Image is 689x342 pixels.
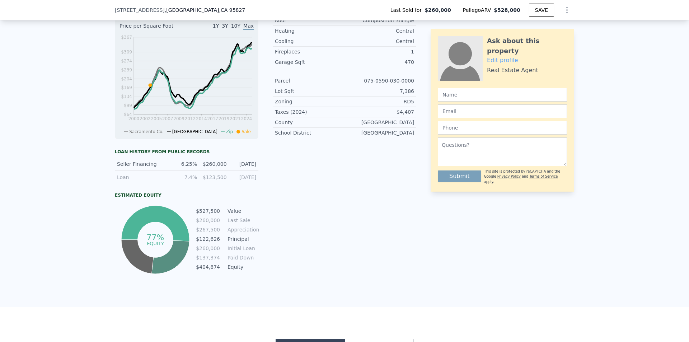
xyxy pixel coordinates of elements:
[226,263,258,271] td: Equity
[121,76,132,81] tspan: $204
[201,160,226,168] div: $260,000
[275,48,344,55] div: Fireplaces
[129,129,164,134] span: Sacramento Co.
[487,66,538,75] div: Real Estate Agent
[121,94,132,99] tspan: $134
[196,244,220,252] td: $260,000
[344,58,414,66] div: 470
[207,116,218,121] tspan: 2017
[275,119,344,126] div: County
[222,23,228,29] span: 3Y
[230,116,241,121] tspan: 2021
[124,112,132,117] tspan: $64
[219,7,245,13] span: , CA 95827
[146,233,164,242] tspan: 77%
[275,129,344,136] div: School District
[173,116,184,121] tspan: 2009
[196,235,220,243] td: $122,626
[115,192,258,198] div: Estimated Equity
[147,240,164,246] tspan: equity
[226,244,258,252] td: Initial Loan
[115,6,165,14] span: [STREET_ADDRESS]
[172,160,197,168] div: 6.25%
[196,216,220,224] td: $260,000
[172,129,217,134] span: [GEOGRAPHIC_DATA]
[275,77,344,84] div: Parcel
[196,263,220,271] td: $404,874
[128,116,140,121] tspan: 2000
[124,103,132,108] tspan: $99
[201,174,226,181] div: $123,500
[151,116,162,121] tspan: 2005
[162,116,173,121] tspan: 2007
[344,108,414,116] div: $4,407
[275,38,344,45] div: Cooling
[275,88,344,95] div: Lot Sqft
[241,116,252,121] tspan: 2024
[438,170,481,182] button: Submit
[213,23,219,29] span: 1Y
[121,85,132,90] tspan: $169
[121,50,132,55] tspan: $309
[117,174,168,181] div: Loan
[275,17,344,24] div: Roof
[196,254,220,262] td: $137,374
[226,226,258,234] td: Appreciation
[560,3,574,17] button: Show Options
[344,48,414,55] div: 1
[165,6,245,14] span: , [GEOGRAPHIC_DATA]
[344,77,414,84] div: 075-0590-030-0000
[487,36,567,56] div: Ask about this property
[121,67,132,72] tspan: $239
[497,174,521,178] a: Privacy Policy
[484,169,567,184] div: This site is protected by reCAPTCHA and the Google and apply.
[275,27,344,34] div: Heating
[119,22,187,34] div: Price per Square Foot
[219,116,230,121] tspan: 2019
[117,160,168,168] div: Seller Financing
[529,174,558,178] a: Terms of Service
[231,174,256,181] div: [DATE]
[344,27,414,34] div: Central
[344,119,414,126] div: [GEOGRAPHIC_DATA]
[243,23,254,30] span: Max
[226,235,258,243] td: Principal
[242,129,251,134] span: Sale
[196,226,220,234] td: $267,500
[196,207,220,215] td: $527,500
[275,108,344,116] div: Taxes (2024)
[185,116,196,121] tspan: 2012
[172,174,197,181] div: 7.4%
[344,38,414,45] div: Central
[231,23,240,29] span: 10Y
[231,160,256,168] div: [DATE]
[226,207,258,215] td: Value
[438,104,567,118] input: Email
[344,129,414,136] div: [GEOGRAPHIC_DATA]
[438,121,567,135] input: Phone
[275,58,344,66] div: Garage Sqft
[344,17,414,24] div: Composition Shingle
[226,129,233,134] span: Zip
[140,116,151,121] tspan: 2002
[275,98,344,105] div: Zoning
[121,35,132,40] tspan: $367
[438,88,567,102] input: Name
[344,98,414,105] div: RD5
[115,149,258,155] div: Loan history from public records
[494,7,520,13] span: $528,000
[425,6,451,14] span: $260,000
[196,116,207,121] tspan: 2014
[463,6,494,14] span: Pellego ARV
[121,58,132,64] tspan: $274
[487,57,518,64] a: Edit profile
[226,254,258,262] td: Paid Down
[390,6,425,14] span: Last Sold for
[226,216,258,224] td: Last Sale
[529,4,554,17] button: SAVE
[344,88,414,95] div: 7,386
